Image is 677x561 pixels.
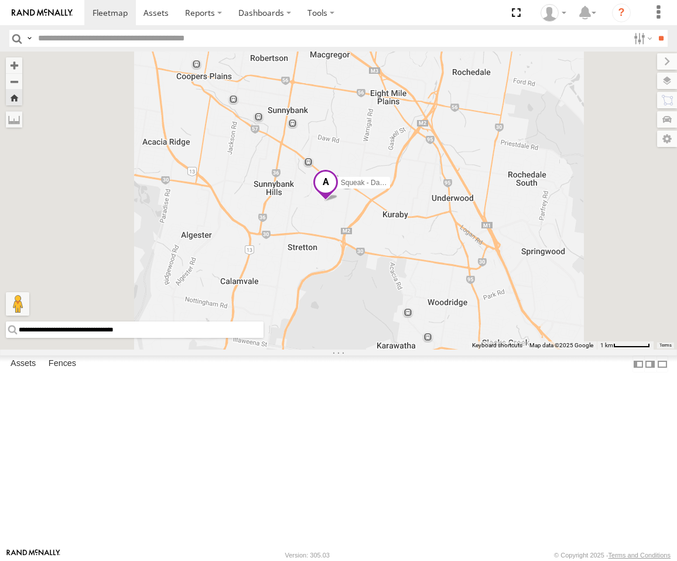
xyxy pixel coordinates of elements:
span: 1 km [600,342,613,348]
span: Map data ©2025 Google [529,342,593,348]
label: Search Filter Options [629,30,654,47]
div: James Oakden [536,4,570,22]
div: Version: 305.03 [285,552,330,559]
i: ? [612,4,631,22]
button: Map scale: 1 km per 59 pixels [597,341,654,350]
label: Measure [6,111,22,128]
label: Assets [5,356,42,372]
button: Drag Pegman onto the map to open Street View [6,292,29,316]
span: Squeak - Dark Green [341,179,407,187]
button: Keyboard shortcuts [472,341,522,350]
button: Zoom in [6,57,22,73]
button: Zoom out [6,73,22,90]
label: Dock Summary Table to the Left [632,355,644,372]
label: Fences [43,356,82,372]
div: © Copyright 2025 - [554,552,671,559]
button: Zoom Home [6,90,22,105]
label: Map Settings [657,131,677,147]
a: Terms [659,343,672,347]
a: Terms and Conditions [608,552,671,559]
label: Search Query [25,30,34,47]
label: Hide Summary Table [657,355,668,372]
label: Dock Summary Table to the Right [644,355,656,372]
a: Visit our Website [6,549,60,561]
img: rand-logo.svg [12,9,73,17]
